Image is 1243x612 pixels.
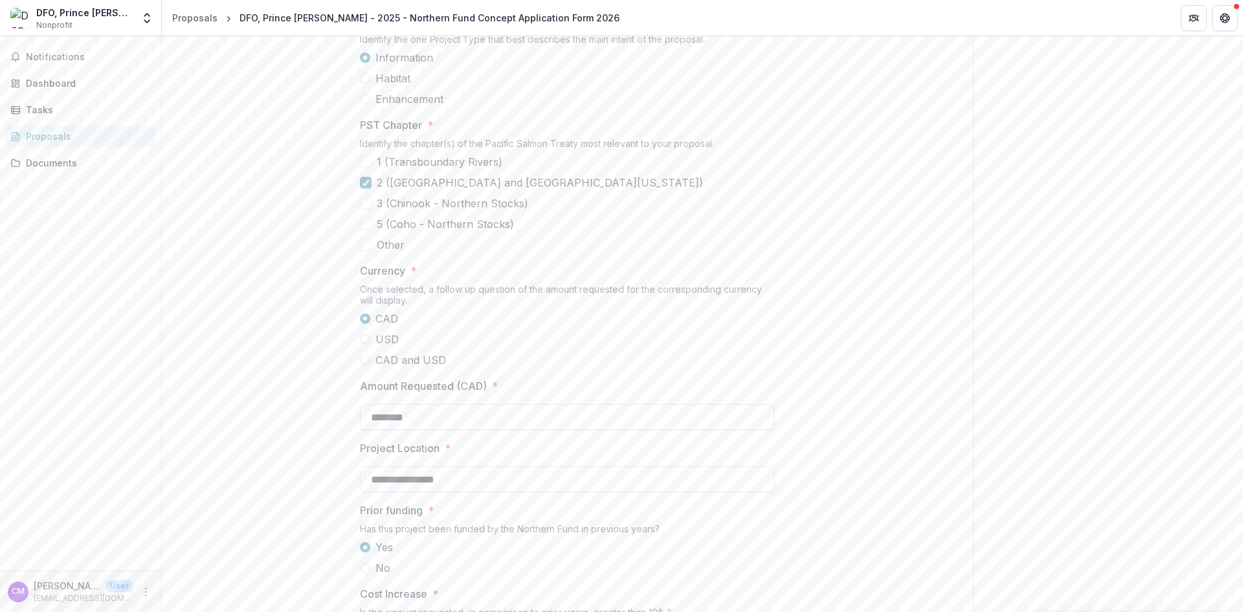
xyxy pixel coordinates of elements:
div: Identify the chapter(s) of the Pacific Salmon Treaty most relevant to your proposal. [360,138,774,154]
div: Tasks [26,103,146,117]
span: Information [375,50,433,65]
button: Get Help [1212,5,1238,31]
button: More [138,584,153,600]
div: Identify the one Project Type that best describes the main intent of the proposal. [360,34,774,50]
button: Open entity switcher [138,5,156,31]
div: DFO, Prince [PERSON_NAME] [36,6,133,19]
div: DFO, Prince [PERSON_NAME] - 2025 - Northern Fund Concept Application Form 2026 [240,11,620,25]
p: User [106,580,133,592]
span: 3 (Chinook - Northern Stocks) [377,196,528,211]
span: Notifications [26,52,151,63]
span: Habitat [375,71,410,86]
span: CAD [375,311,398,326]
button: Partners [1181,5,1207,31]
div: Proposals [26,130,146,143]
span: Yes [375,539,393,555]
p: Cost Increase [360,586,427,602]
span: Nonprofit [36,19,73,31]
p: [PERSON_NAME] May [34,579,101,593]
p: Prior funding [360,503,423,518]
p: Currency [360,263,405,278]
span: No [375,560,390,576]
button: Notifications [5,47,156,67]
span: Enhancement [375,91,443,107]
img: DFO, Prince Rupert [10,8,31,28]
span: 5 (Coho - Northern Stocks) [377,216,514,232]
div: Chelsea May [12,587,25,596]
div: Has this project been funded by the Northern Fund in previous years? [360,523,774,539]
a: Proposals [5,126,156,147]
a: Dashboard [5,73,156,94]
p: Project Location [360,440,440,456]
p: PST Chapter [360,117,422,133]
div: Documents [26,156,146,170]
div: Dashboard [26,76,146,90]
span: 2 ([GEOGRAPHIC_DATA] and [GEOGRAPHIC_DATA][US_STATE]) [377,175,703,190]
a: Documents [5,152,156,174]
p: [EMAIL_ADDRESS][DOMAIN_NAME] [34,593,133,604]
nav: breadcrumb [167,8,625,27]
a: Tasks [5,99,156,120]
div: Proposals [172,11,218,25]
span: CAD and USD [375,352,446,368]
div: Once selected, a follow up question of the amount requested for the corresponding currency will d... [360,284,774,311]
p: Amount Requested (CAD) [360,378,487,394]
span: USD [375,332,399,347]
a: Proposals [167,8,223,27]
span: Other [377,237,405,253]
span: 1 (Transboundary Rivers) [377,154,502,170]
